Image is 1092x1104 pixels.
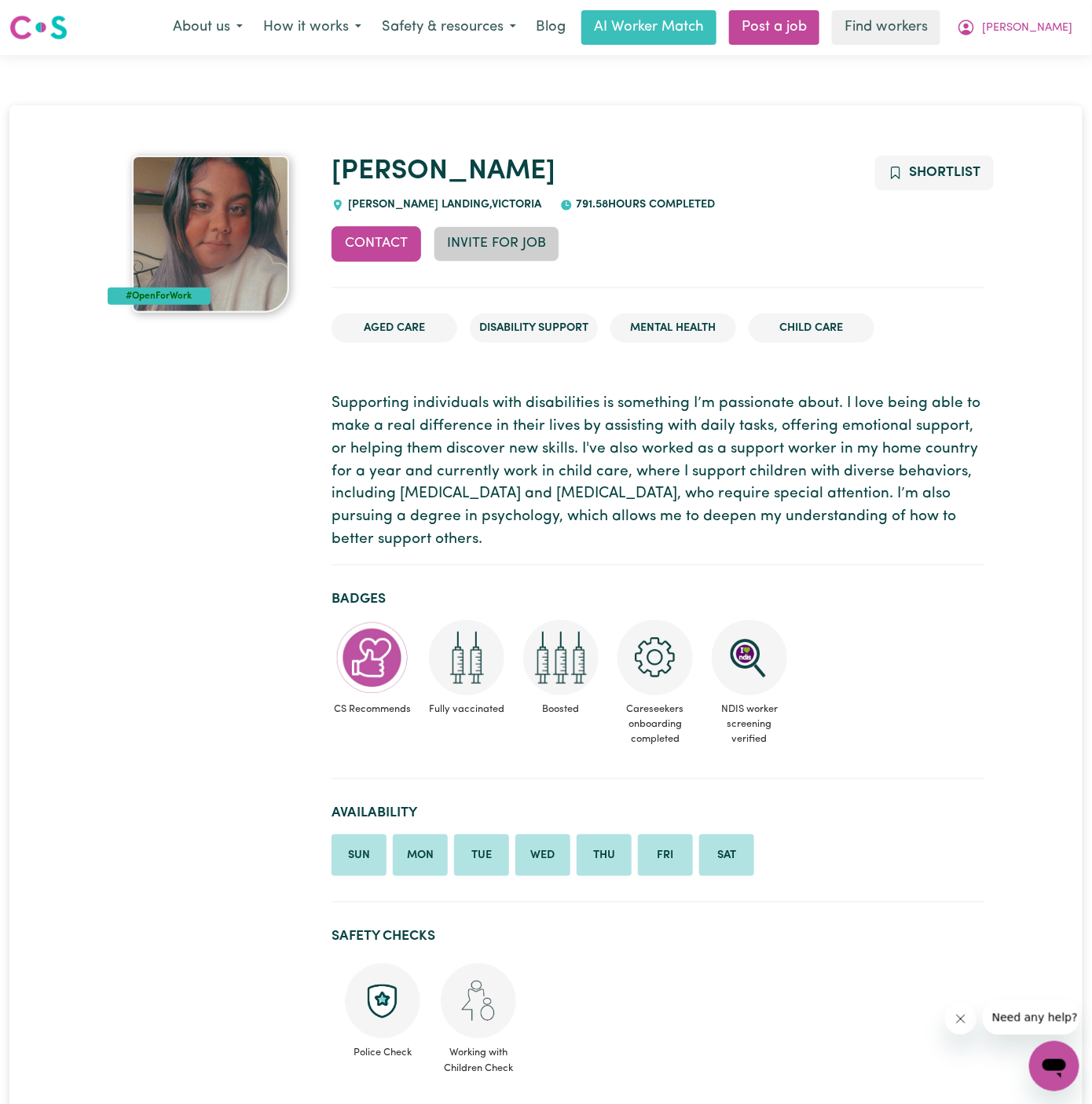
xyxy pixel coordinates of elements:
li: Disability Support [470,314,598,343]
div: #OpenForWork [108,288,211,305]
img: CS Academy: Careseekers Onboarding course completed [617,620,693,695]
span: Police Check [344,1039,421,1060]
li: Aged Care [332,314,457,343]
button: Contact [332,226,421,261]
img: Careseekers logo [9,13,68,42]
span: [PERSON_NAME] [982,20,1072,37]
li: Available on Saturday [699,834,754,877]
a: Find workers [832,10,940,45]
img: NDIS Worker Screening Verified [712,620,787,695]
span: 791.58 hours completed [573,199,716,211]
button: About us [163,11,253,44]
iframe: Close message [945,1003,977,1035]
li: Available on Tuesday [454,834,509,877]
span: NDIS worker screening verified [709,695,790,754]
li: Available on Friday [638,834,693,877]
li: Mental Health [610,314,736,343]
a: Careseekers logo [9,9,68,46]
li: Available on Thursday [577,834,632,877]
button: Add to shortlist [875,156,994,190]
img: Working with children check [441,963,516,1039]
img: Care worker is recommended by Careseekers [335,620,410,695]
li: Available on Wednesday [515,834,570,877]
button: My Account [947,11,1083,44]
iframe: Message from company [983,1000,1079,1035]
img: Arpanpreet [132,156,289,313]
li: Child care [749,314,874,343]
img: Care and support worker has received 2 doses of COVID-19 vaccine [429,620,504,695]
h2: Availability [332,805,984,821]
img: Care and support worker has received booster dose of COVID-19 vaccination [523,620,599,695]
a: Blog [526,10,575,45]
h2: Safety Checks [332,928,984,944]
span: Shortlist [909,166,980,179]
li: Available on Monday [393,834,448,877]
p: Supporting individuals with disabilities is something I’m passionate about. I love being able to ... [332,393,984,552]
h2: Badges [332,591,984,607]
button: Invite for Job [434,226,559,261]
button: How it works [253,11,372,44]
a: Post a job [729,10,819,45]
a: Arpanpreet's profile picture'#OpenForWork [108,156,313,313]
a: [PERSON_NAME] [332,158,555,185]
span: Fully vaccinated [426,695,508,723]
button: Safety & resources [372,11,526,44]
a: AI Worker Match [581,10,716,45]
iframe: Button to launch messaging window [1029,1041,1079,1091]
span: Working with Children Check [440,1039,517,1075]
img: Police check [345,963,420,1039]
span: CS Recommends [332,695,413,723]
span: [PERSON_NAME] LANDING , Victoria [344,199,541,211]
span: Careseekers onboarding completed [614,695,696,754]
li: Available on Sunday [332,834,387,877]
span: Boosted [520,695,602,723]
